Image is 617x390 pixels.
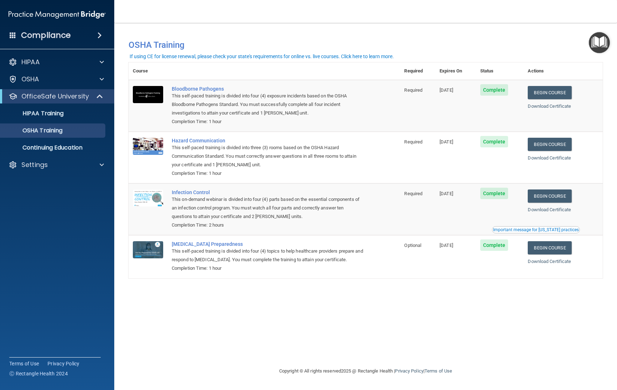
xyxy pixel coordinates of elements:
[425,368,452,374] a: Terms of Use
[129,62,167,80] th: Course
[528,241,571,254] a: Begin Course
[589,32,610,53] button: Open Resource Center
[172,143,364,169] div: This self-paced training is divided into three (3) rooms based on the OSHA Hazard Communication S...
[480,136,508,147] span: Complete
[395,368,423,374] a: Privacy Policy
[5,144,102,151] p: Continuing Education
[493,228,579,232] div: Important message for [US_STATE] practices
[172,138,364,143] a: Hazard Communication
[480,84,508,96] span: Complete
[404,87,422,93] span: Required
[129,53,395,60] button: If using CE for license renewal, please check your state's requirements for online vs. live cours...
[404,139,422,145] span: Required
[172,169,364,178] div: Completion Time: 1 hour
[480,188,508,199] span: Complete
[21,58,40,66] p: HIPAA
[440,87,453,93] span: [DATE]
[404,243,421,248] span: Optional
[9,360,39,367] a: Terms of Use
[47,360,80,367] a: Privacy Policy
[494,344,608,372] iframe: Drift Widget Chat Controller
[528,259,571,264] a: Download Certificate
[172,264,364,273] div: Completion Time: 1 hour
[528,138,571,151] a: Begin Course
[528,86,571,99] a: Begin Course
[528,103,571,109] a: Download Certificate
[9,75,104,83] a: OSHA
[172,189,364,195] a: Infection Control
[492,226,580,233] button: Read this if you are a dental practitioner in the state of CA
[480,239,508,251] span: Complete
[5,127,62,134] p: OSHA Training
[172,241,364,247] a: [MEDICAL_DATA] Preparedness
[235,360,496,383] div: Copyright © All rights reserved 2025 @ Rectangle Health | |
[528,189,571,203] a: Begin Course
[476,62,524,80] th: Status
[440,139,453,145] span: [DATE]
[9,7,106,22] img: PMB logo
[404,191,422,196] span: Required
[400,62,435,80] th: Required
[172,117,364,126] div: Completion Time: 1 hour
[9,92,104,101] a: OfficeSafe University
[21,75,39,83] p: OSHA
[172,195,364,221] div: This on-demand webinar is divided into four (4) parts based on the essential components of an inf...
[172,86,364,92] a: Bloodborne Pathogens
[9,370,68,377] span: Ⓒ Rectangle Health 2024
[528,207,571,212] a: Download Certificate
[129,40,603,50] h4: OSHA Training
[440,191,453,196] span: [DATE]
[21,30,71,40] h4: Compliance
[523,62,603,80] th: Actions
[172,92,364,117] div: This self-paced training is divided into four (4) exposure incidents based on the OSHA Bloodborne...
[130,54,394,59] div: If using CE for license renewal, please check your state's requirements for online vs. live cours...
[21,92,89,101] p: OfficeSafe University
[435,62,476,80] th: Expires On
[5,110,64,117] p: HIPAA Training
[528,155,571,161] a: Download Certificate
[9,161,104,169] a: Settings
[21,161,48,169] p: Settings
[9,58,104,66] a: HIPAA
[172,221,364,229] div: Completion Time: 2 hours
[440,243,453,248] span: [DATE]
[172,247,364,264] div: This self-paced training is divided into four (4) topics to help healthcare providers prepare and...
